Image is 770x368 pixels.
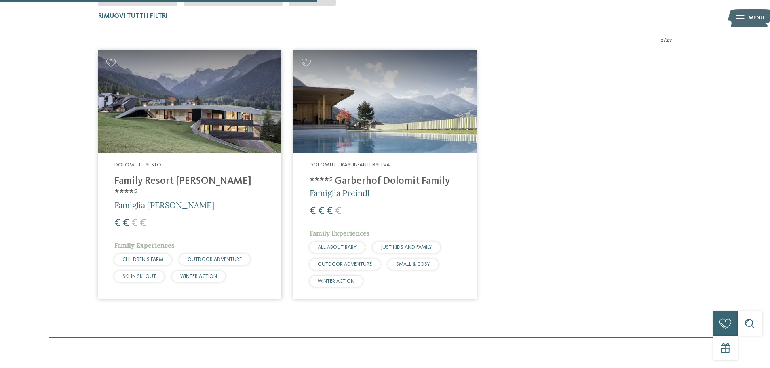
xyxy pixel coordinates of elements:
[123,218,129,229] span: €
[310,188,369,198] span: Famiglia Preindl
[122,257,163,262] span: CHILDREN’S FARM
[318,262,372,267] span: OUTDOOR ADVENTURE
[180,274,217,279] span: WINTER ACTION
[310,175,460,187] h4: ****ˢ Garberhof Dolomit Family
[661,36,664,44] span: 2
[310,162,390,168] span: Dolomiti – Rasun-Anterselva
[318,206,324,217] span: €
[98,13,168,19] span: Rimuovi tutti i filtri
[114,200,214,210] span: Famiglia [PERSON_NAME]
[293,50,477,299] a: Cercate un hotel per famiglie? Qui troverete solo i migliori! Dolomiti – Rasun-Anterselva ****ˢ G...
[131,218,137,229] span: €
[122,274,156,279] span: SKI-IN SKI-OUT
[98,50,281,299] a: Cercate un hotel per famiglie? Qui troverete solo i migliori! Dolomiti – Sesto Family Resort [PER...
[396,262,430,267] span: SMALL & COSY
[318,279,354,284] span: WINTER ACTION
[327,206,333,217] span: €
[114,162,161,168] span: Dolomiti – Sesto
[335,206,341,217] span: €
[114,241,175,249] span: Family Experiences
[188,257,242,262] span: OUTDOOR ADVENTURE
[114,175,265,200] h4: Family Resort [PERSON_NAME] ****ˢ
[98,50,281,154] img: Family Resort Rainer ****ˢ
[381,245,432,250] span: JUST KIDS AND FAMILY
[140,218,146,229] span: €
[310,229,370,237] span: Family Experiences
[293,50,477,154] img: Cercate un hotel per famiglie? Qui troverete solo i migliori!
[310,206,316,217] span: €
[664,36,666,44] span: /
[318,245,357,250] span: ALL ABOUT BABY
[666,36,672,44] span: 27
[114,218,120,229] span: €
